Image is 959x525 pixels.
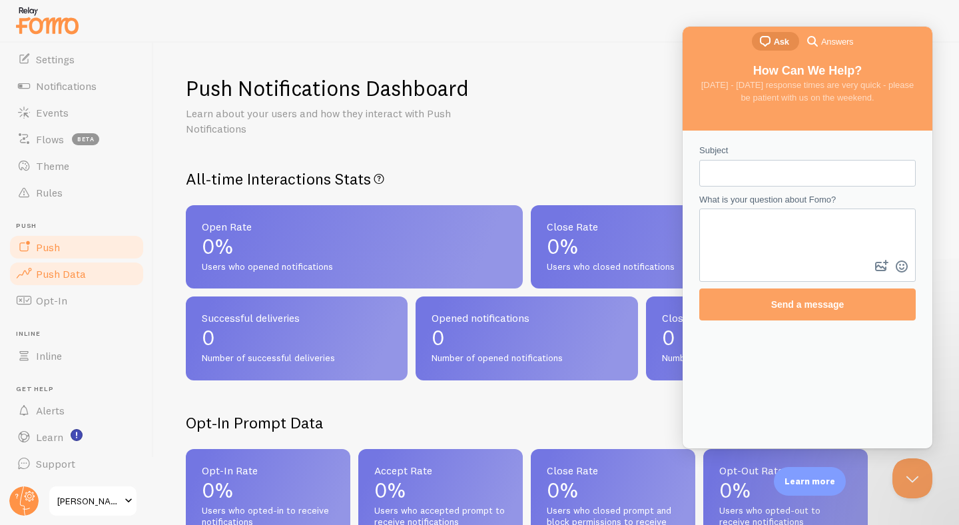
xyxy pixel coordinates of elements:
[8,99,145,126] a: Events
[202,465,334,476] span: Opt-In Rate
[202,221,507,232] span: Open Rate
[8,397,145,424] a: Alerts
[432,312,621,323] span: Opened notifications
[8,287,145,314] a: Opt-In
[36,106,69,119] span: Events
[36,133,64,146] span: Flows
[374,465,507,476] span: Accept Rate
[36,79,97,93] span: Notifications
[36,404,65,417] span: Alerts
[36,186,63,199] span: Rules
[662,312,852,323] span: Closed notifications
[36,457,75,470] span: Support
[8,424,145,450] a: Learn
[8,234,145,261] a: Push
[48,485,138,517] a: [PERSON_NAME] Design
[202,312,392,323] span: Successful deliveries
[719,465,852,476] span: Opt-Out Rate
[8,153,145,179] a: Theme
[374,480,507,501] p: 0%
[8,342,145,369] a: Inline
[36,430,63,444] span: Learn
[785,475,835,488] p: Learn more
[14,3,81,37] img: fomo-relay-logo-orange.svg
[547,480,679,501] p: 0%
[8,261,145,287] a: Push Data
[662,352,852,364] span: Number of closed notifications
[186,412,868,433] h2: Opt-In Prompt Data
[57,493,121,509] span: [PERSON_NAME] Design
[8,46,145,73] a: Settings
[36,294,67,307] span: Opt-In
[8,450,145,477] a: Support
[36,159,69,173] span: Theme
[16,385,145,394] span: Get Help
[202,352,392,364] span: Number of successful deliveries
[71,429,83,441] svg: <p>Watch New Feature Tutorials!</p>
[202,261,507,273] span: Users who opened notifications
[547,236,852,257] p: 0%
[186,106,505,137] p: Learn about your users and how they interact with Push Notifications
[36,267,86,280] span: Push Data
[72,133,99,145] span: beta
[547,261,852,273] span: Users who closed notifications
[202,236,507,257] p: 0%
[16,222,145,231] span: Push
[36,241,60,254] span: Push
[432,352,621,364] span: Number of opened notifications
[892,458,932,498] iframe: Help Scout Beacon - Close
[186,169,868,189] h2: All-time Interactions Stats
[432,327,621,348] p: 0
[774,467,846,496] div: Learn more
[36,53,75,66] span: Settings
[202,327,392,348] p: 0
[186,75,469,102] h1: Push Notifications Dashboard
[16,330,145,338] span: Inline
[202,480,334,501] p: 0%
[8,126,145,153] a: Flows beta
[719,480,852,501] p: 0%
[547,221,852,232] span: Close Rate
[662,327,852,348] p: 0
[8,179,145,206] a: Rules
[8,73,145,99] a: Notifications
[36,349,62,362] span: Inline
[683,27,932,448] iframe: Help Scout Beacon - Live Chat, Contact Form, and Knowledge Base
[547,465,679,476] span: Close Rate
